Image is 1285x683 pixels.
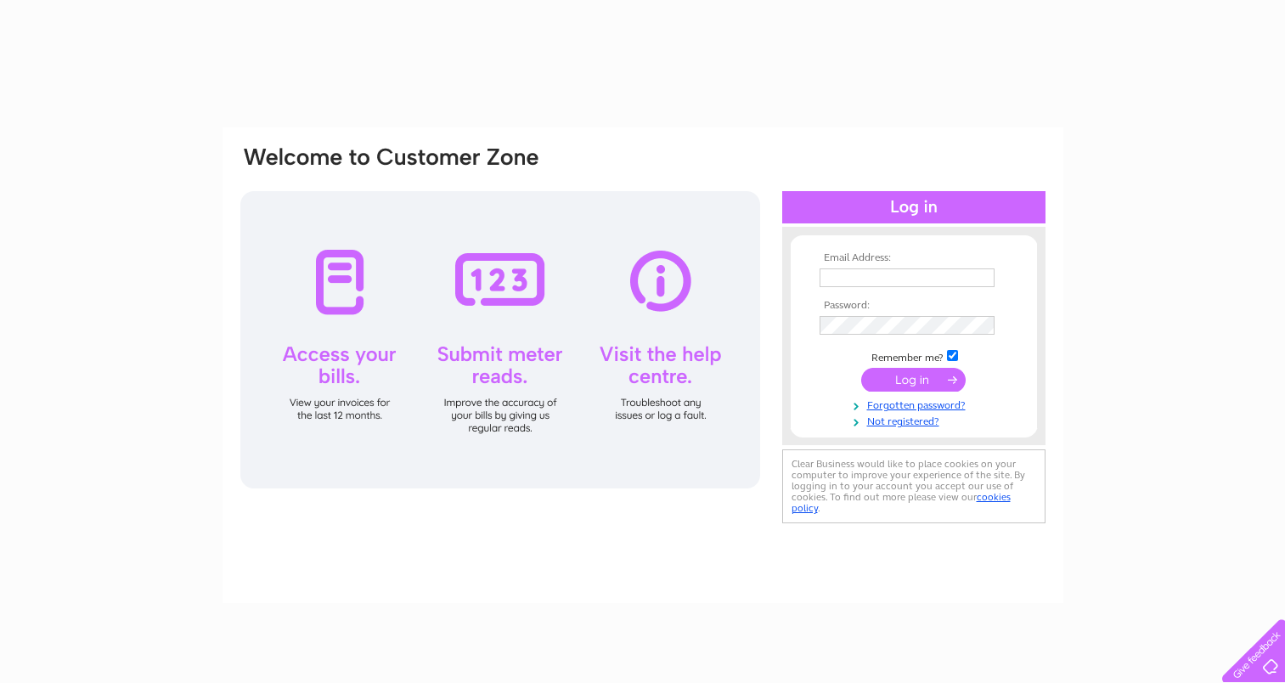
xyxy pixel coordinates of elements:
a: Forgotten password? [820,396,1012,412]
div: Clear Business would like to place cookies on your computer to improve your experience of the sit... [782,449,1045,523]
input: Submit [861,368,966,392]
a: Not registered? [820,412,1012,428]
th: Email Address: [815,252,1012,264]
th: Password: [815,300,1012,312]
a: cookies policy [792,491,1011,514]
td: Remember me? [815,347,1012,364]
